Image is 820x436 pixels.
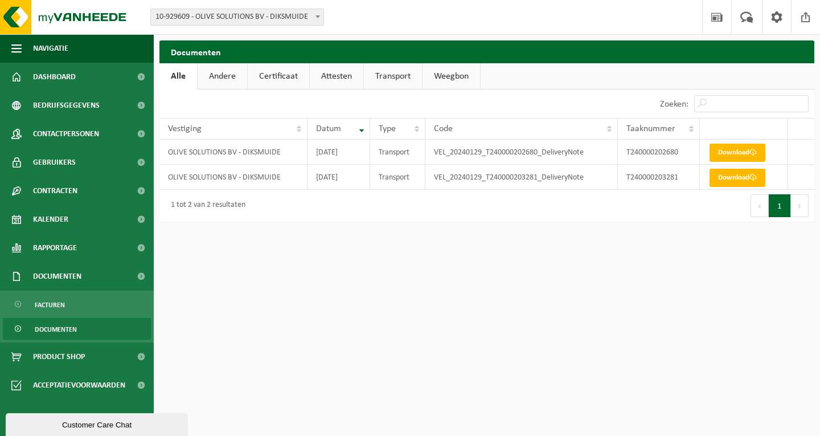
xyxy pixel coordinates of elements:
span: Code [434,124,453,133]
span: Contactpersonen [33,120,99,148]
button: Next [791,194,809,217]
span: 10-929609 - OLIVE SOLUTIONS BV - DIKSMUIDE [151,9,323,25]
a: Attesten [310,63,363,89]
td: Transport [370,140,425,165]
button: Previous [751,194,769,217]
span: Navigatie [33,34,68,63]
a: Download [710,169,765,187]
td: OLIVE SOLUTIONS BV - DIKSMUIDE [159,165,307,190]
a: Certificaat [248,63,309,89]
span: Datum [316,124,341,133]
div: 1 tot 2 van 2 resultaten [165,195,245,216]
label: Zoeken: [660,100,688,109]
span: Dashboard [33,63,76,91]
span: Gebruikers [33,148,76,177]
td: [DATE] [307,165,370,190]
td: T240000202680 [618,140,700,165]
h2: Documenten [159,40,814,63]
td: Transport [370,165,425,190]
span: Facturen [35,294,65,316]
a: Andere [198,63,247,89]
a: Alle [159,63,197,89]
span: Vestiging [168,124,202,133]
iframe: chat widget [6,411,190,436]
span: Kalender [33,205,68,234]
span: Contracten [33,177,77,205]
a: Download [710,144,765,162]
span: 10-929609 - OLIVE SOLUTIONS BV - DIKSMUIDE [150,9,324,26]
td: T240000203281 [618,165,700,190]
td: VEL_20240129_T240000203281_DeliveryNote [425,165,617,190]
a: Documenten [3,318,151,340]
span: Documenten [35,319,77,340]
span: Acceptatievoorwaarden [33,371,125,400]
span: Taaknummer [626,124,675,133]
td: [DATE] [307,140,370,165]
a: Facturen [3,294,151,315]
span: Documenten [33,262,81,291]
button: 1 [769,194,791,217]
td: VEL_20240129_T240000202680_DeliveryNote [425,140,617,165]
span: Type [379,124,396,133]
span: Bedrijfsgegevens [33,91,100,120]
span: Rapportage [33,234,77,262]
span: Product Shop [33,343,85,371]
td: OLIVE SOLUTIONS BV - DIKSMUIDE [159,140,307,165]
a: Weegbon [423,63,480,89]
a: Transport [364,63,422,89]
